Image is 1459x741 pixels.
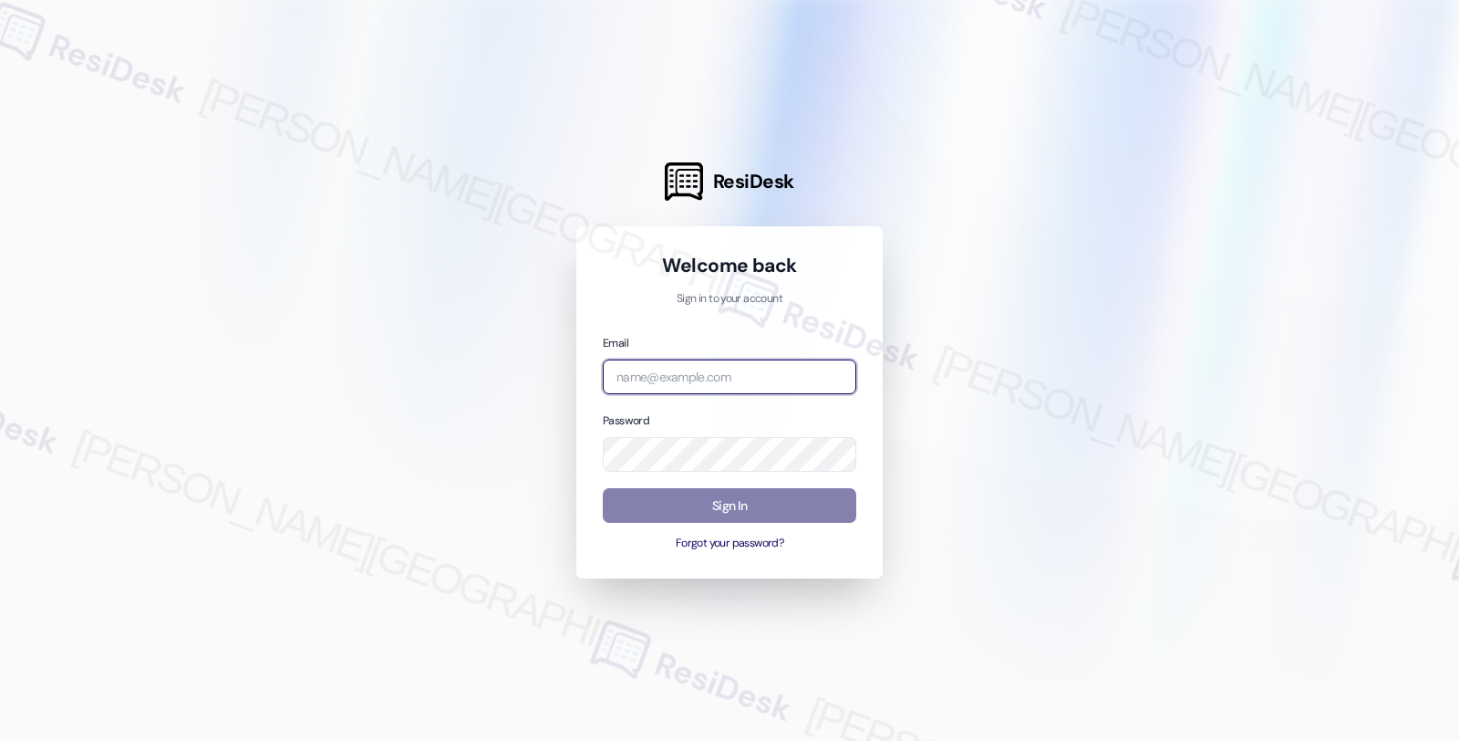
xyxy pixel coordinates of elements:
label: Password [603,413,649,428]
img: ResiDesk Logo [665,162,703,201]
h1: Welcome back [603,253,856,278]
label: Email [603,336,628,350]
p: Sign in to your account [603,291,856,308]
button: Sign In [603,488,856,524]
span: ResiDesk [713,169,794,194]
input: name@example.com [603,360,856,395]
button: Forgot your password? [603,536,856,552]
